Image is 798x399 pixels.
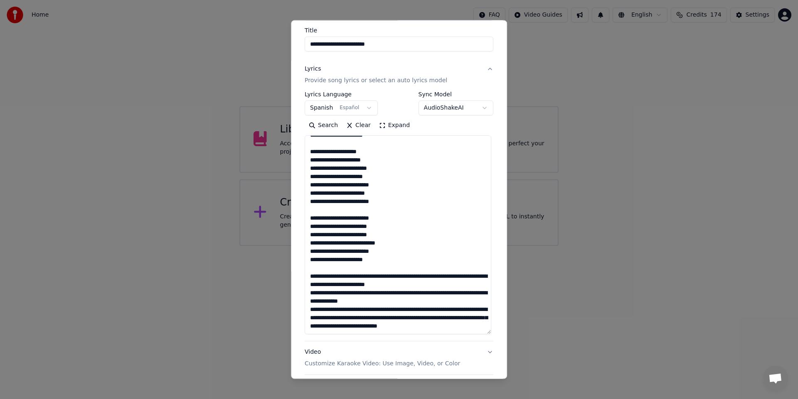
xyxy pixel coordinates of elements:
label: Sync Model [419,91,493,97]
button: VideoCustomize Karaoke Video: Use Image, Video, or Color [305,341,493,375]
div: Choose File [305,5,352,20]
p: Customize Karaoke Video: Use Image, Video, or Color [305,360,460,368]
div: LyricsProvide song lyrics or select an auto lyrics model [305,91,493,341]
button: LyricsProvide song lyrics or select an auto lyrics model [305,58,493,91]
label: Lyrics Language [305,91,378,97]
button: Expand [375,119,414,132]
button: Search [305,119,342,132]
div: Video [305,348,460,368]
p: Provide song lyrics or select an auto lyrics model [305,76,447,85]
button: Advanced [305,375,493,397]
div: Lyrics [305,65,321,73]
button: Clear [342,119,375,132]
label: Title [305,27,493,33]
